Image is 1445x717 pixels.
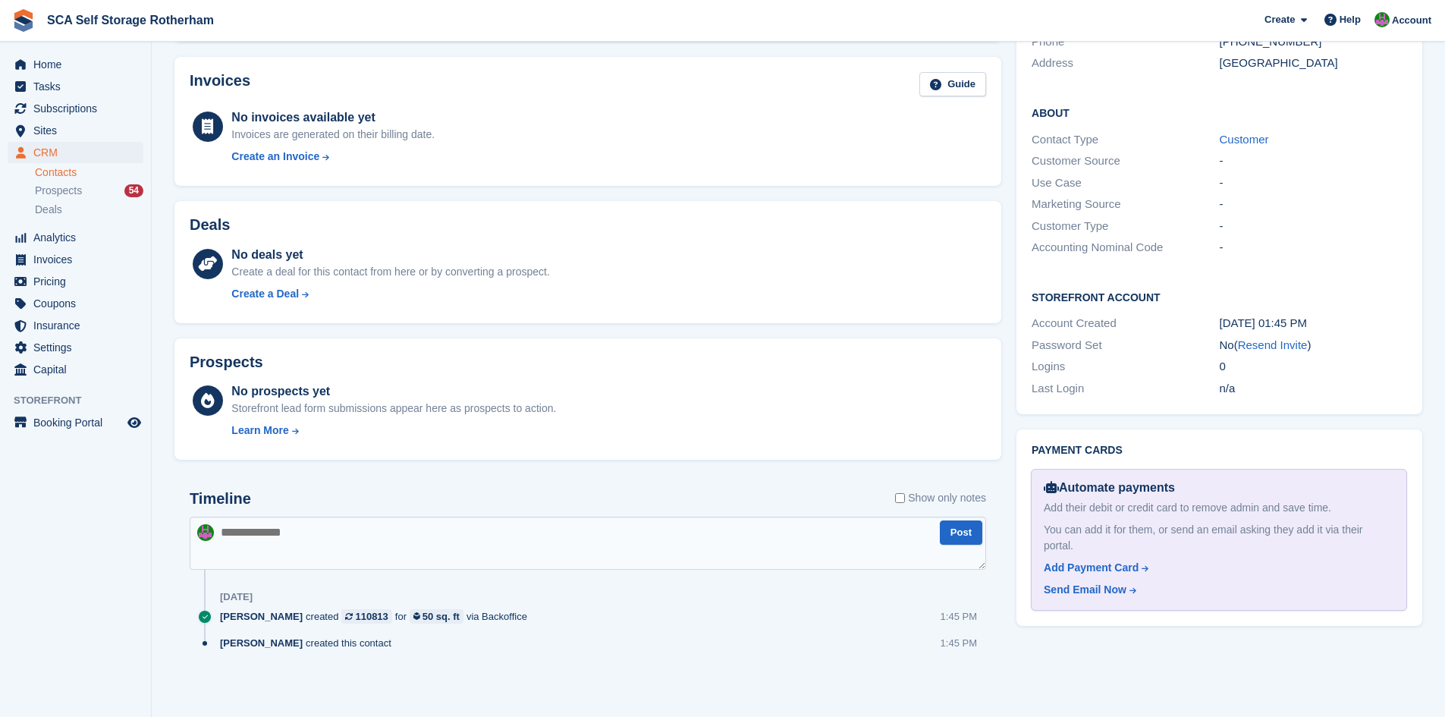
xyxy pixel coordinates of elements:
div: created this contact [220,636,399,650]
div: [PHONE_NUMBER] [1220,33,1407,51]
span: Prospects [35,184,82,198]
a: 110813 [341,609,391,624]
div: Contact Type [1032,131,1219,149]
div: Add Payment Card [1044,560,1139,576]
h2: Invoices [190,72,250,97]
a: menu [8,142,143,163]
div: Address [1032,55,1219,72]
a: Learn More [231,423,556,439]
div: n/a [1220,380,1407,398]
div: - [1220,196,1407,213]
div: [GEOGRAPHIC_DATA] [1220,55,1407,72]
h2: Storefront Account [1032,289,1407,304]
h2: Timeline [190,490,251,508]
div: - [1220,239,1407,256]
div: - [1220,153,1407,170]
a: Prospects 54 [35,183,143,199]
span: [PERSON_NAME] [220,609,303,624]
span: Help [1340,12,1361,27]
a: menu [8,249,143,270]
div: Storefront lead form submissions appear here as prospects to action. [231,401,556,417]
div: Accounting Nominal Code [1032,239,1219,256]
h2: Prospects [190,354,263,371]
div: 110813 [355,609,388,624]
span: Capital [33,359,124,380]
img: Sarah Race [197,524,214,541]
span: Insurance [33,315,124,336]
div: 54 [124,184,143,197]
div: Learn More [231,423,288,439]
div: Use Case [1032,175,1219,192]
a: Contacts [35,165,143,180]
div: Last Login [1032,380,1219,398]
div: Password Set [1032,337,1219,354]
span: Create [1264,12,1295,27]
div: Automate payments [1044,479,1394,497]
a: SCA Self Storage Rotherham [41,8,220,33]
img: stora-icon-8386f47178a22dfd0bd8f6a31ec36ba5ce8667c1dd55bd0f319d3a0aa187defe.svg [12,9,35,32]
span: Settings [33,337,124,358]
div: created for via Backoffice [220,609,535,624]
a: menu [8,271,143,292]
div: [DATE] 01:45 PM [1220,315,1407,332]
div: Create a deal for this contact from here or by converting a prospect. [231,264,549,280]
span: Coupons [33,293,124,314]
div: You can add it for them, or send an email asking they add it via their portal. [1044,522,1394,554]
span: CRM [33,142,124,163]
div: 1:45 PM [941,609,977,624]
button: Post [940,520,982,546]
span: Storefront [14,393,151,408]
span: Tasks [33,76,124,97]
a: Add Payment Card [1044,560,1388,576]
div: No invoices available yet [231,108,435,127]
h2: About [1032,105,1407,120]
a: Guide [919,72,986,97]
a: Resend Invite [1238,338,1308,351]
span: Booking Portal [33,412,124,433]
div: No deals yet [231,246,549,264]
a: Preview store [125,414,143,432]
a: menu [8,293,143,314]
div: Invoices are generated on their billing date. [231,127,435,143]
div: Phone [1032,33,1219,51]
div: Send Email Now [1044,582,1126,598]
div: Customer Type [1032,218,1219,235]
a: Customer [1220,133,1269,146]
a: menu [8,227,143,248]
span: Deals [35,203,62,217]
a: 50 sq. ft [410,609,463,624]
div: 1:45 PM [941,636,977,650]
a: Create an Invoice [231,149,435,165]
a: menu [8,76,143,97]
div: Create an Invoice [231,149,319,165]
a: menu [8,412,143,433]
div: - [1220,218,1407,235]
span: Sites [33,120,124,141]
span: ( ) [1234,338,1311,351]
div: Marketing Source [1032,196,1219,213]
a: menu [8,120,143,141]
input: Show only notes [895,490,905,506]
div: Logins [1032,358,1219,376]
a: menu [8,98,143,119]
img: Sarah Race [1374,12,1390,27]
span: [PERSON_NAME] [220,636,303,650]
a: Deals [35,202,143,218]
div: Customer Source [1032,153,1219,170]
span: Home [33,54,124,75]
span: Account [1392,13,1431,28]
a: menu [8,54,143,75]
div: 50 sq. ft [423,609,460,624]
span: Analytics [33,227,124,248]
a: menu [8,337,143,358]
div: [DATE] [220,591,253,603]
div: Add their debit or credit card to remove admin and save time. [1044,500,1394,516]
h2: Payment cards [1032,445,1407,457]
h2: Deals [190,216,230,234]
div: Account Created [1032,315,1219,332]
a: Create a Deal [231,286,549,302]
span: Invoices [33,249,124,270]
span: Subscriptions [33,98,124,119]
a: menu [8,359,143,380]
div: No prospects yet [231,382,556,401]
